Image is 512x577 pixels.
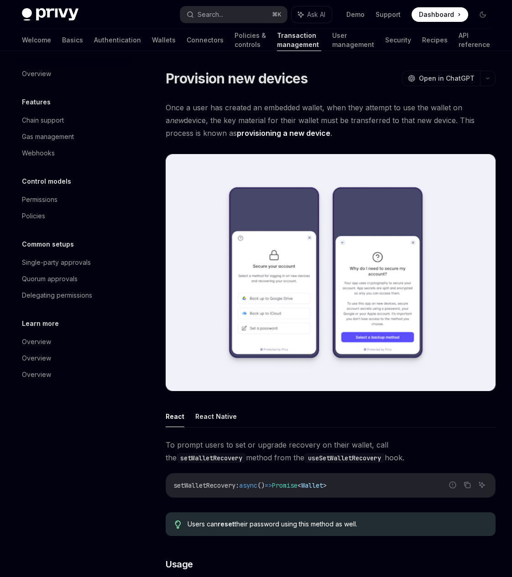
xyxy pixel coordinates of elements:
a: Chain support [15,112,131,129]
div: Overview [22,336,51,347]
button: Ask AI [292,6,332,23]
a: Authentication [94,29,141,51]
a: Delegating permissions [15,287,131,304]
a: Basics [62,29,83,51]
a: Overview [15,334,131,350]
a: Wallets [152,29,176,51]
div: Single-party approvals [22,257,91,268]
span: Once a user has created an embedded wallet, when they attempt to use the wallet on a device, the ... [166,101,496,139]
a: Gas management [15,129,131,145]
a: Support [376,10,401,19]
button: Open in ChatGPT [402,71,480,86]
div: Quorum approvals [22,273,78,284]
a: Welcome [22,29,51,51]
div: Overview [22,68,51,79]
h5: Common setups [22,239,74,250]
strong: provisioning a new device [237,129,330,138]
span: < [298,481,301,489]
strong: reset [218,520,235,528]
h5: Learn more [22,318,59,329]
span: Open in ChatGPT [419,74,475,83]
code: useSetWalletRecovery [304,453,385,463]
a: Security [385,29,411,51]
a: Single-party approvals [15,254,131,271]
span: setWalletRecovery [173,481,235,489]
em: new [170,116,184,125]
div: Permissions [22,194,57,205]
button: Toggle dark mode [475,7,490,22]
div: Chain support [22,115,64,126]
div: Delegating permissions [22,290,92,301]
a: Recipes [422,29,448,51]
a: Overview [15,366,131,383]
a: Transaction management [277,29,321,51]
span: Ask AI [307,10,325,19]
a: Policies [15,208,131,224]
code: setWalletRecovery [177,453,246,463]
span: async [239,481,257,489]
div: Webhooks [22,148,55,159]
span: Promise [272,481,298,489]
img: dark logo [22,8,78,21]
img: recovery-hero [166,154,496,391]
a: Demo [346,10,365,19]
a: Dashboard [412,7,468,22]
a: Webhooks [15,145,131,161]
span: ⌘ K [272,11,282,18]
a: Overview [15,350,131,366]
button: Report incorrect code [447,479,459,491]
svg: Tip [175,520,181,529]
div: Gas management [22,131,74,142]
span: Usage [166,558,193,571]
span: Wallet [301,481,323,489]
a: Quorum approvals [15,271,131,287]
h5: Features [22,97,51,108]
div: Overview [22,369,51,380]
button: Ask AI [476,479,488,491]
h1: Provision new devices [166,70,308,87]
a: API reference [459,29,490,51]
span: Users can their password using this method as well. [188,520,486,529]
div: Policies [22,211,45,222]
button: Search...⌘K [180,6,287,23]
span: Dashboard [419,10,454,19]
a: Permissions [15,191,131,208]
div: Overview [22,353,51,364]
h5: Control models [22,176,71,187]
span: To prompt users to set or upgrade recovery on their wallet, call the method from the hook. [166,438,496,464]
a: Overview [15,66,131,82]
button: Copy the contents from the code block [461,479,473,491]
div: Search... [198,9,223,20]
a: Policies & controls [235,29,266,51]
span: () [257,481,265,489]
span: > [323,481,327,489]
a: User management [332,29,374,51]
button: React [166,406,184,427]
span: : [235,481,239,489]
a: Connectors [187,29,224,51]
button: React Native [195,406,237,427]
span: => [265,481,272,489]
